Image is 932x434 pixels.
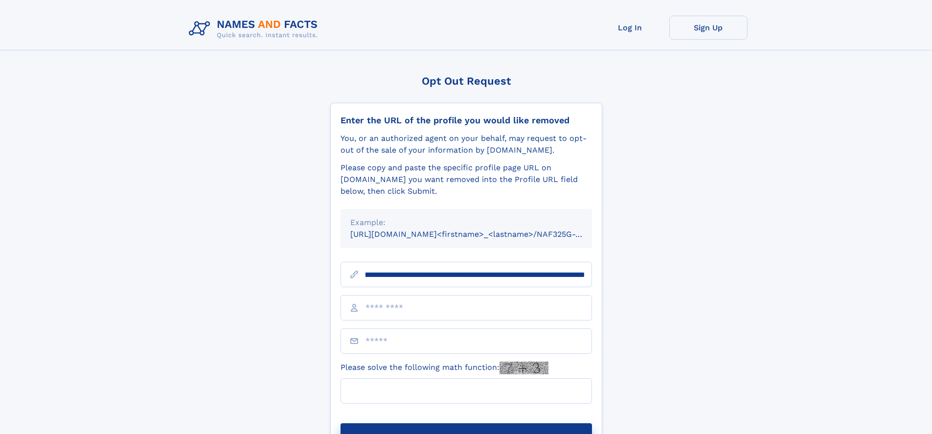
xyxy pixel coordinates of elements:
[330,75,602,87] div: Opt Out Request
[341,362,548,374] label: Please solve the following math function:
[185,16,326,42] img: Logo Names and Facts
[341,115,592,126] div: Enter the URL of the profile you would like removed
[341,162,592,197] div: Please copy and paste the specific profile page URL on [DOMAIN_NAME] you want removed into the Pr...
[350,217,582,228] div: Example:
[591,16,669,40] a: Log In
[669,16,748,40] a: Sign Up
[350,229,611,239] small: [URL][DOMAIN_NAME]<firstname>_<lastname>/NAF325G-xxxxxxxx
[341,133,592,156] div: You, or an authorized agent on your behalf, may request to opt-out of the sale of your informatio...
